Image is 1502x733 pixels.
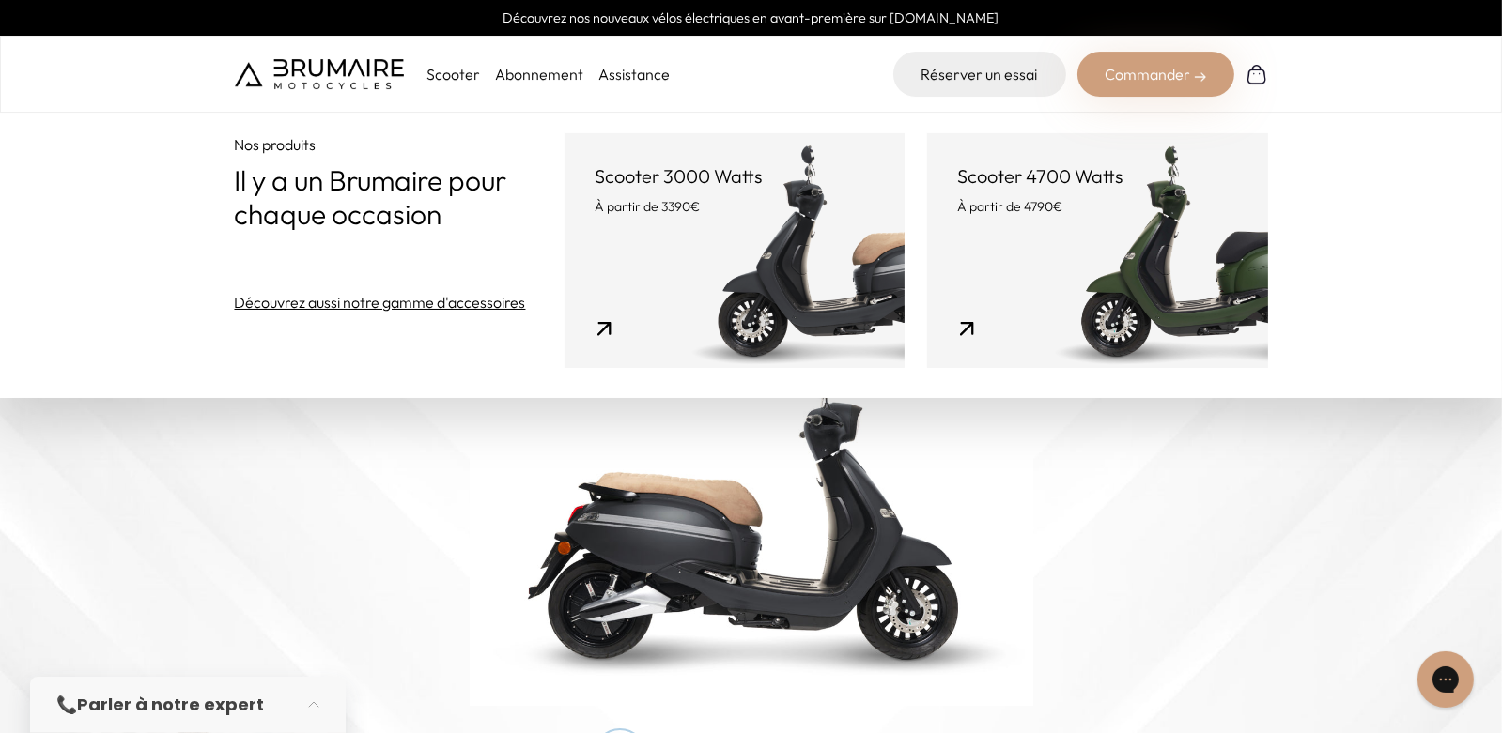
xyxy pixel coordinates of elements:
div: Commander [1077,52,1234,97]
p: À partir de 4790€ [957,197,1237,216]
a: Assistance [598,65,670,84]
p: À partir de 3390€ [595,197,875,216]
p: Nos produits [235,133,565,156]
a: Scooter 4700 Watts À partir de 4790€ [927,133,1267,368]
a: Découvrez aussi notre gamme d'accessoires [235,291,526,313]
a: Réserver un essai [893,52,1066,97]
img: Brumaire Motocycles [235,59,404,89]
img: right-arrow-2.png [1195,71,1206,83]
a: Scooter 3000 Watts À partir de 3390€ [565,133,905,368]
img: Panier [1246,63,1268,85]
a: Abonnement [495,65,583,84]
p: Scooter 3000 Watts [595,163,875,190]
p: Il y a un Brumaire pour chaque occasion [235,163,565,231]
p: Scooter [426,63,480,85]
iframe: Gorgias live chat messenger [1408,645,1483,714]
p: Scooter 4700 Watts [957,163,1237,190]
